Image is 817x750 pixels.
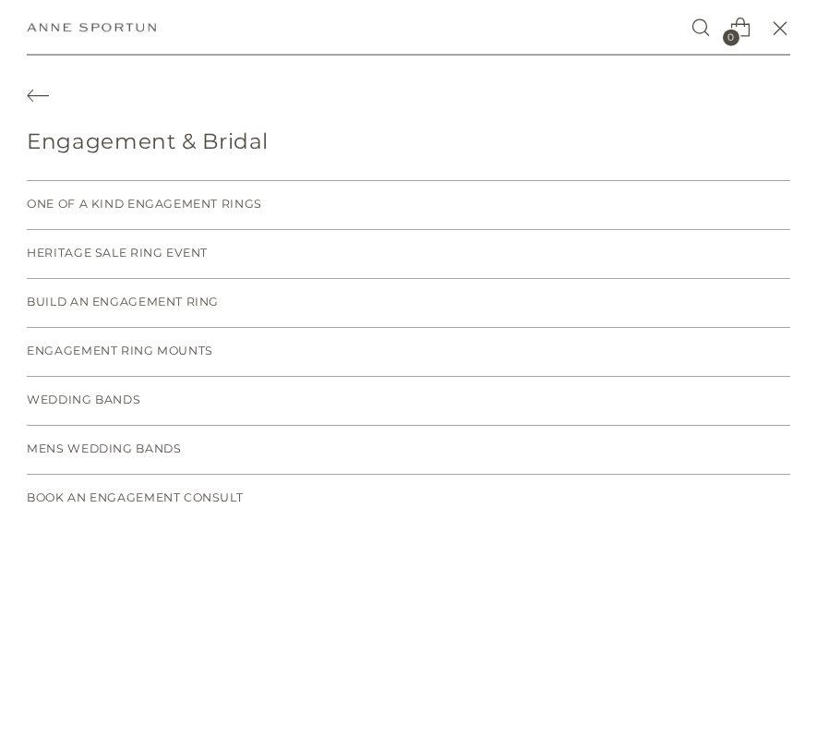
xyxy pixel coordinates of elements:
[27,441,181,458] span: Mens Wedding Bands
[27,181,790,229] a: One of a Kind Engagement Rings
[27,377,790,425] a: Wedding Bands
[27,196,262,213] span: One of a Kind Engagement Rings
[27,245,208,262] span: Heritage Sale Ring Event
[27,343,213,360] span: Engagement Ring Mounts
[27,55,790,126] span: Back
[27,126,790,158] a: Engagement & Bridal
[27,475,790,523] a: Book an Engagement Consult
[762,9,799,47] button: Close menu modal
[27,230,790,278] a: Heritage Sale Ring Event
[27,392,140,409] span: Wedding Bands
[27,279,790,327] a: Build an Engagement Ring
[27,23,156,32] a: Anne Sportun Fine Jewellery
[27,490,243,507] span: Book an Engagement Consult
[27,294,219,311] span: Build an Engagement Ring
[723,30,739,46] span: 0
[682,9,720,47] a: Open search modal
[27,328,790,376] a: Engagement Ring Mounts
[27,126,269,158] span: Engagement & Bridal
[27,426,790,474] a: Mens Wedding Bands
[722,9,760,47] a: Open cart modal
